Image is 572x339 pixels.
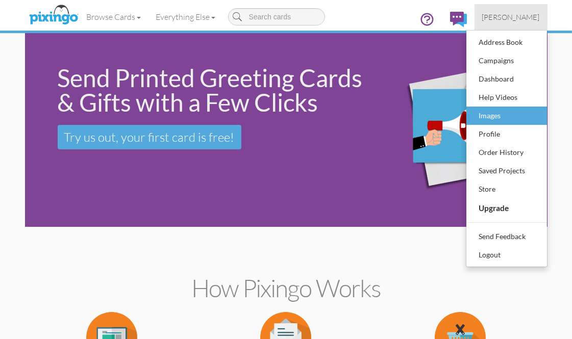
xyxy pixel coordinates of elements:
a: Logout [466,246,547,264]
a: Profile [466,125,547,143]
span: [PERSON_NAME] [482,13,540,21]
img: comments.svg [450,12,467,27]
a: Upgrade [466,198,547,218]
div: Order History [477,145,537,160]
a: [PERSON_NAME] [475,4,548,30]
a: Saved Projects [466,162,547,180]
a: Browse Cards [79,4,148,30]
div: Campaigns [477,53,537,68]
div: Send Feedback [477,229,537,244]
div: Address Book [477,35,537,50]
div: Logout [477,247,537,263]
div: Images [477,108,537,123]
a: Address Book [466,33,547,51]
a: Try us out, your first card is free! [58,125,241,149]
a: Store [466,180,547,198]
div: Saved Projects [477,163,537,178]
a: Dashboard [466,70,547,88]
a: Help Videos [466,88,547,107]
div: Send Printed Greeting Cards & Gifts with a Few Clicks [58,66,365,115]
div: Profile [477,126,537,142]
span: Try us out, your first card is free! [64,129,235,145]
a: Campaigns [466,51,547,70]
input: Search cards [228,8,325,25]
a: Everything Else [148,4,223,30]
a: Order History [466,143,547,162]
a: Send Feedback [466,227,547,246]
h2: How Pixingo works [43,275,530,302]
img: eb544e90-0942-4412-bfe0-c610d3f4da7c.png [380,56,544,204]
img: pixingo logo [27,3,81,28]
div: Store [477,181,537,197]
a: Images [466,107,547,125]
div: Upgrade [477,200,537,216]
div: Dashboard [477,71,537,87]
div: Help Videos [477,90,537,105]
